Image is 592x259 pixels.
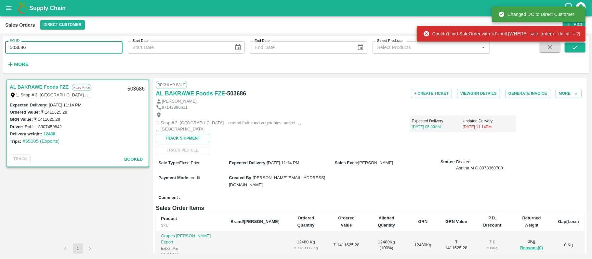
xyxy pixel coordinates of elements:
div: 503686 [124,81,149,97]
button: More [5,59,30,70]
p: Grapes [PERSON_NAME] Export [161,233,220,245]
button: Reasons(0) [516,244,548,252]
label: SO ID [10,38,20,43]
input: Start Date [128,41,229,54]
div: Export ME [161,245,220,251]
label: Status: [441,159,455,165]
label: Comment : [158,195,180,201]
button: open drawer [1,1,16,16]
button: Select DC [40,20,85,30]
b: Product [161,216,177,221]
label: 1, Shop # 3, [GEOGRAPHIC_DATA] – central fruits and vegetables market, , , , , [GEOGRAPHIC_DATA] [16,92,211,97]
button: 12480 [44,130,55,138]
span: Booked [124,157,143,162]
label: Ordered Value: [10,110,40,115]
div: account of current user [575,1,587,15]
nav: pagination navigation [59,243,97,254]
div: 12480 Kg [413,242,433,248]
label: Driver: [10,124,23,129]
p: [DATE] 05:00AM [412,124,463,130]
button: Track Shipment [156,134,209,143]
input: Select Products [375,43,477,52]
label: ₹ 1411625.28 [41,110,67,115]
a: AL BAKRAWE Foods FZE [10,83,69,91]
div: customer-support [564,2,575,14]
div: ₹ 0 / Kg [480,245,505,251]
img: logo [16,2,29,15]
b: Allotted Quantity [378,216,395,228]
div: Couldn't find SaleOrder with 'id'=null [WHERE `sale_orders`.`dc_id` = ?] [423,28,580,40]
b: Ordered Quantity [297,216,315,228]
b: GRN Value [445,219,467,224]
p: Updated Delivery [463,118,514,124]
p: Expected Delivery [412,118,463,124]
a: #55005 (Exports) [22,139,59,144]
span: Regular Sale [156,81,187,89]
div: SKU [161,222,220,228]
label: Payment Mode : [158,175,190,180]
button: Choose date [354,41,367,54]
strong: More [14,62,29,67]
label: Trips: [10,139,21,144]
label: Delivery weight: [10,131,42,136]
p: 1, Shop # 3, [GEOGRAPHIC_DATA] – central fruits and vegetables market, , , , , [GEOGRAPHIC_DATA] [156,120,302,132]
a: Supply Chain [29,4,564,13]
b: Supply Chain [29,5,66,11]
label: Sale Type : [158,160,179,165]
div: 12480 Kg ( 100 %) [371,239,402,251]
h6: - 503686 [225,89,246,98]
input: End Date [250,41,351,54]
label: [DATE] 11:14 PM [49,103,81,107]
label: End Date [255,38,270,43]
span: credit [190,175,200,180]
p: [DATE] 11:14PM [463,124,514,130]
label: GRN Value: [10,117,33,122]
button: More [556,89,582,98]
div: ₹ 0 [480,239,505,245]
b: Brand/[PERSON_NAME] [230,219,279,224]
label: Created By : [229,175,253,180]
button: page 1 [73,243,83,254]
label: Start Date [132,38,149,43]
p: Fixed Price [72,84,91,91]
b: Ordered Value [338,216,355,228]
input: Enter SO ID [5,41,123,54]
b: P.D. Discount [483,216,501,228]
span: Fixed Price [179,160,200,165]
button: ViewGRN Details [457,89,500,98]
span: [DATE] 11:14 PM [267,160,299,165]
div: 0 Kg [516,239,548,252]
span: Booked [456,159,503,171]
div: Changed DC to Direct Customer [498,8,574,20]
b: Returned Weight [522,216,541,228]
div: GRN Done [161,251,220,257]
label: Rohit - 8307450842 [25,124,62,129]
label: Select Products [377,38,402,43]
button: Generate Invoice [505,89,550,98]
label: Expected Delivery : [10,103,47,107]
button: + Create Ticket [411,89,452,98]
p: [PERSON_NAME] [162,98,197,105]
h6: Sales Order Items [156,203,584,213]
div: Asritha M C 8078360700 [456,165,503,171]
a: AL BAKRAWE Foods FZE [156,89,225,98]
span: [PERSON_NAME] [358,160,393,165]
label: Sales Exec : [335,160,358,165]
button: Open [479,43,488,52]
div: ₹ 113.111 / Kg [290,245,322,251]
b: GRN [418,219,428,224]
b: Gap(Loss) [558,219,579,224]
button: Choose date [232,41,244,54]
label: ₹ 1411625.28 [34,117,60,122]
p: 97143886611 [162,105,188,111]
div: Sales Orders [5,21,35,29]
span: [PERSON_NAME][EMAIL_ADDRESS][DOMAIN_NAME] [229,175,325,187]
label: Expected Delivery : [229,160,267,165]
